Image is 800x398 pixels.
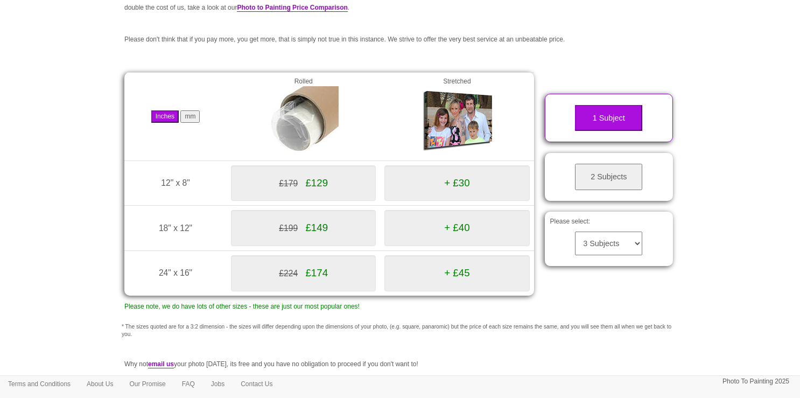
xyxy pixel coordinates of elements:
[722,376,789,387] p: Photo To Painting 2025
[159,268,192,277] span: 24" x 16"
[305,177,328,188] span: £129
[151,110,179,123] button: Inches
[575,164,642,190] button: 2 Subjects
[227,72,380,160] td: Rolled
[279,224,298,233] span: £199
[305,222,328,233] span: £149
[233,376,280,392] a: Contact Us
[279,179,298,188] span: £179
[174,376,203,392] a: FAQ
[79,376,121,392] a: About Us
[203,376,233,392] a: Jobs
[422,86,492,156] img: Gallery Wrap
[444,267,469,278] span: + £45
[380,72,534,160] td: Stretched
[237,4,347,12] a: Photo to Painting Price Comparison
[124,34,676,45] p: Please don't think that if you pay more, you get more, that is simply not true in this instance. ...
[545,212,673,266] div: Please select:
[121,376,173,392] a: Our Promise
[124,359,676,370] p: Why not your photo [DATE], its free and you have no obligation to proceed if you don't want to!
[180,110,200,123] button: mm
[305,267,328,278] span: £174
[269,86,339,156] img: Rolled
[122,323,678,339] p: * The sizes quoted are for a 3:2 dimension - the sizes will differ depending upon the dimensions ...
[148,360,174,368] a: email us
[575,105,642,131] button: 1 Subject
[159,224,192,233] span: 18" x 12"
[444,222,469,233] span: + £40
[279,269,298,278] span: £224
[161,178,190,187] span: 12" x 8"
[444,177,469,188] span: + £30
[124,301,534,312] p: Please note, we do have lots of other sizes - these are just our most popular ones!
